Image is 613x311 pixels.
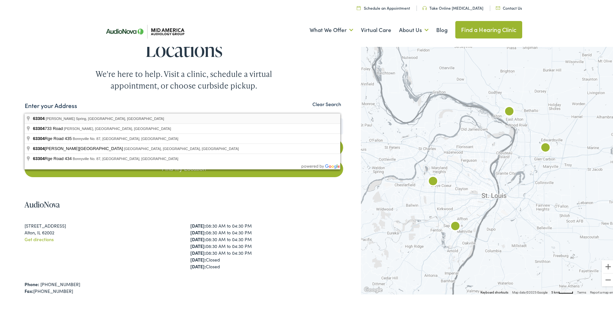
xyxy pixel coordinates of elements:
[363,284,384,293] a: Open this area in Google Maps (opens a new window)
[190,221,343,269] div: 08:30 AM to 04:30 PM 08:30 AM to 04:30 PM 08:30 AM to 04:30 PM 08:30 AM to 04:30 PM 08:30 AM to 0...
[33,155,73,160] span: Rge Road 434
[496,4,522,9] a: Contact Us
[512,289,547,293] span: Map data ©2025 Google
[577,289,586,293] a: Terms (opens in new tab)
[538,139,553,155] div: AudioNova
[549,288,575,293] button: Map Scale: 5 km per 42 pixels
[399,17,428,41] a: About Us
[25,100,77,109] label: Enter your Address
[33,155,45,160] span: 63304
[455,20,522,37] a: Find a Hearing Clinic
[436,17,448,41] a: Blog
[73,155,178,159] span: Bonnyville No. 87, [GEOGRAPHIC_DATA], [GEOGRAPHIC_DATA]
[190,235,206,241] strong: [DATE]:
[73,135,178,139] span: Bonnyville No. 87, [GEOGRAPHIC_DATA], [GEOGRAPHIC_DATA]
[25,198,60,209] a: AudioNova
[422,4,483,9] a: Take Online [MEDICAL_DATA]
[311,100,343,106] button: Clear Search
[310,17,353,41] a: What We Offer
[190,255,206,262] strong: [DATE]:
[33,125,45,130] span: 63304
[422,5,427,9] img: utility icon
[33,125,64,130] span: 733 Road
[425,173,441,188] div: AudioNova
[25,221,177,228] div: [STREET_ADDRESS]
[357,4,410,9] a: Schedule an Appointment
[33,145,45,150] span: 63304
[33,135,73,140] span: Rge Road 435
[190,221,206,228] strong: [DATE]:
[33,135,45,140] span: 63304
[25,280,39,286] strong: Phone:
[124,145,239,149] span: [GEOGRAPHIC_DATA], [GEOGRAPHIC_DATA], [GEOGRAPHIC_DATA]
[502,103,517,119] div: AudioNova
[363,284,384,293] img: Google
[25,16,343,59] h1: Mid America [MEDICAL_DATA] Group Locations
[25,286,33,293] strong: Fax:
[496,5,500,8] img: utility icon
[64,125,171,129] span: [PERSON_NAME], [GEOGRAPHIC_DATA], [GEOGRAPHIC_DATA]
[190,248,206,255] strong: [DATE]:
[46,115,164,119] span: [PERSON_NAME] Spring, [GEOGRAPHIC_DATA], [GEOGRAPHIC_DATA]
[33,145,124,150] span: [PERSON_NAME][GEOGRAPHIC_DATA]
[361,17,391,41] a: Virtual Care
[80,67,287,90] div: We're here to help. Visit a clinic, schedule a virtual appointment, or choose curbside pickup.
[551,289,558,293] span: 5 km
[357,5,361,9] img: utility icon
[25,228,177,235] div: Alton, IL 62002
[190,262,206,268] strong: [DATE]:
[448,218,463,233] div: AudioNova
[33,115,45,120] span: 63304
[25,235,54,241] a: Get directions
[481,289,508,294] button: Keyboard shortcuts
[40,280,80,286] a: [PHONE_NUMBER]
[190,228,206,234] strong: [DATE]:
[25,286,343,293] div: [PHONE_NUMBER]
[190,241,206,248] strong: [DATE]:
